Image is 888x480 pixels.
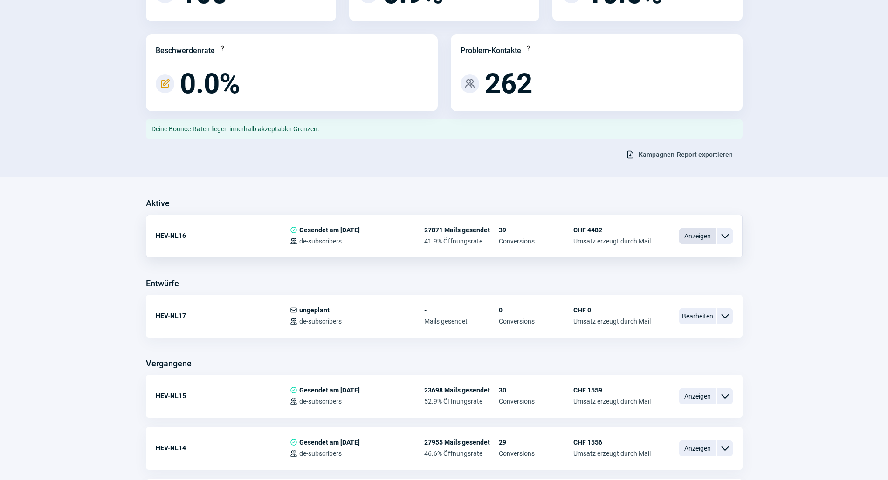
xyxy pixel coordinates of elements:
span: de-subscribers [299,450,342,457]
span: 27871 Mails gesendet [424,226,499,234]
div: Deine Bounce-Raten liegen innerhalb akzeptabler Grenzen. [146,119,743,139]
span: Umsatz erzeugt durch Mail [573,450,651,457]
span: Conversions [499,398,573,405]
span: CHF 4482 [573,226,651,234]
span: 52.9% Öffnungsrate [424,398,499,405]
span: Conversions [499,318,573,325]
span: CHF 1559 [573,386,651,394]
div: HEV-NL17 [156,306,290,325]
span: Kampagnen-Report exportieren [639,147,733,162]
span: ungeplant [299,306,330,314]
span: Mails gesendet [424,318,499,325]
span: 0.0% [180,70,240,98]
span: 0 [499,306,573,314]
span: Gesendet am [DATE] [299,226,360,234]
span: de-subscribers [299,237,342,245]
span: Gesendet am [DATE] [299,386,360,394]
div: HEV-NL15 [156,386,290,405]
span: Umsatz erzeugt durch Mail [573,237,651,245]
div: Problem-Kontakte [461,45,521,56]
div: Beschwerdenrate [156,45,215,56]
span: - [424,306,499,314]
span: Anzeigen [679,388,716,404]
h3: Aktive [146,196,170,211]
span: CHF 0 [573,306,651,314]
span: Gesendet am [DATE] [299,439,360,446]
button: Kampagnen-Report exportieren [616,147,743,162]
span: 39 [499,226,573,234]
span: Conversions [499,237,573,245]
span: 23698 Mails gesendet [424,386,499,394]
h3: Vergangene [146,356,192,371]
span: 30 [499,386,573,394]
span: de-subscribers [299,398,342,405]
span: 262 [485,70,532,98]
span: 41.9% Öffnungsrate [424,237,499,245]
span: Anzeigen [679,440,716,456]
div: HEV-NL16 [156,226,290,245]
span: Anzeigen [679,228,716,244]
span: 29 [499,439,573,446]
div: HEV-NL14 [156,439,290,457]
span: Bearbeiten [679,308,716,324]
span: Umsatz erzeugt durch Mail [573,398,651,405]
span: Umsatz erzeugt durch Mail [573,318,651,325]
span: CHF 1556 [573,439,651,446]
span: 46.6% Öffnungsrate [424,450,499,457]
h3: Entwürfe [146,276,179,291]
span: de-subscribers [299,318,342,325]
span: Conversions [499,450,573,457]
span: 27955 Mails gesendet [424,439,499,446]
